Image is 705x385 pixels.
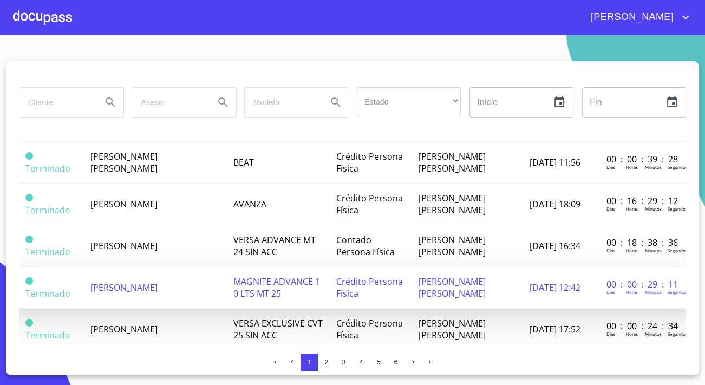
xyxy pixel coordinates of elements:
[387,354,404,371] button: 6
[606,247,615,253] p: Dias
[606,278,680,290] p: 00 : 00 : 29 : 11
[90,240,158,252] span: [PERSON_NAME]
[418,151,485,174] span: [PERSON_NAME] [PERSON_NAME]
[626,206,638,212] p: Horas
[233,198,266,210] span: AVANZA
[245,88,318,117] input: search
[336,317,403,341] span: Crédito Persona Física
[25,246,70,258] span: Terminado
[90,151,158,174] span: [PERSON_NAME] [PERSON_NAME]
[357,87,461,116] div: ​
[233,317,322,341] span: VERSA EXCLUSIVE CVT 25 SIN ACC
[376,358,380,366] span: 5
[645,247,662,253] p: Minutos
[233,234,315,258] span: VERSA ADVANCE MT 24 SIN ACC
[90,198,158,210] span: [PERSON_NAME]
[668,247,688,253] p: Segundos
[645,331,662,337] p: Minutos
[394,358,397,366] span: 6
[583,9,692,26] button: account of current user
[606,237,680,249] p: 00 : 18 : 38 : 36
[25,236,33,243] span: Terminado
[352,354,370,371] button: 4
[307,358,311,366] span: 1
[25,329,70,341] span: Terminado
[668,164,688,170] p: Segundos
[606,320,680,332] p: 00 : 00 : 24 : 34
[530,323,580,335] span: [DATE] 17:52
[583,9,679,26] span: [PERSON_NAME]
[418,192,485,216] span: [PERSON_NAME] [PERSON_NAME]
[626,289,638,295] p: Horas
[606,153,680,165] p: 00 : 00 : 39 : 28
[668,206,688,212] p: Segundos
[645,164,662,170] p: Minutos
[645,289,662,295] p: Minutos
[233,276,319,299] span: MAGNITE ADVANCE 1 0 LTS MT 25
[606,164,615,170] p: Dias
[668,289,688,295] p: Segundos
[530,240,580,252] span: [DATE] 16:34
[336,276,403,299] span: Crédito Persona Física
[324,358,328,366] span: 2
[626,247,638,253] p: Horas
[418,234,485,258] span: [PERSON_NAME] [PERSON_NAME]
[210,89,236,115] button: Search
[336,151,403,174] span: Crédito Persona Física
[530,282,580,293] span: [DATE] 12:42
[25,204,70,216] span: Terminado
[626,331,638,337] p: Horas
[335,354,352,371] button: 3
[530,156,580,168] span: [DATE] 11:56
[25,152,33,160] span: Terminado
[323,89,349,115] button: Search
[606,206,615,212] p: Dias
[418,317,485,341] span: [PERSON_NAME] [PERSON_NAME]
[25,319,33,327] span: Terminado
[342,358,345,366] span: 3
[97,89,123,115] button: Search
[606,289,615,295] p: Dias
[318,354,335,371] button: 2
[606,195,680,207] p: 00 : 16 : 29 : 12
[25,194,33,201] span: Terminado
[25,288,70,299] span: Terminado
[132,88,206,117] input: search
[19,88,93,117] input: search
[90,282,158,293] span: [PERSON_NAME]
[370,354,387,371] button: 5
[606,331,615,337] p: Dias
[90,323,158,335] span: [PERSON_NAME]
[25,277,33,285] span: Terminado
[359,358,363,366] span: 4
[336,192,403,216] span: Crédito Persona Física
[301,354,318,371] button: 1
[626,164,638,170] p: Horas
[530,198,580,210] span: [DATE] 18:09
[668,331,688,337] p: Segundos
[25,162,70,174] span: Terminado
[233,156,253,168] span: BEAT
[418,276,485,299] span: [PERSON_NAME] [PERSON_NAME]
[645,206,662,212] p: Minutos
[336,234,395,258] span: Contado Persona Física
